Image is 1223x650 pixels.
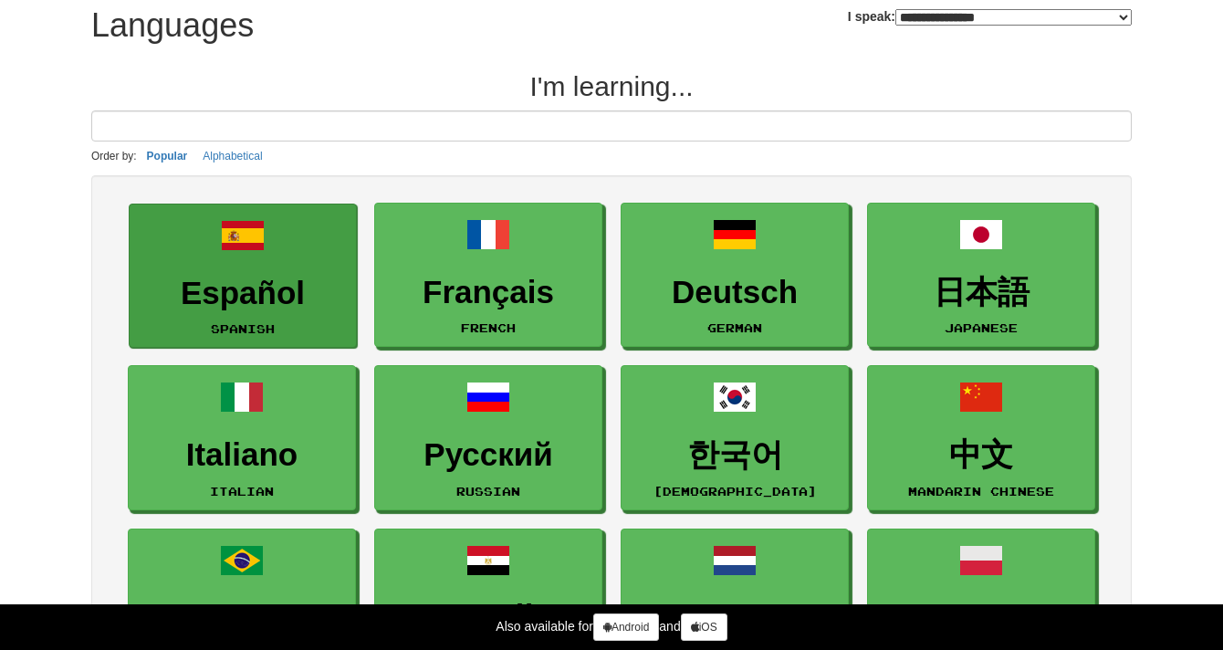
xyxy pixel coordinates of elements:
[877,275,1085,310] h3: 日本語
[621,203,849,348] a: DeutschGerman
[384,275,592,310] h3: Français
[211,322,275,335] small: Spanish
[867,203,1095,348] a: 日本語Japanese
[91,150,137,162] small: Order by:
[877,601,1085,636] h3: Polski
[895,9,1132,26] select: I speak:
[197,146,267,166] button: Alphabetical
[210,485,274,498] small: Italian
[456,485,520,498] small: Russian
[138,601,346,636] h3: Português
[631,275,839,310] h3: Deutsch
[867,365,1095,510] a: 中文Mandarin Chinese
[621,365,849,510] a: 한국어[DEMOGRAPHIC_DATA]
[877,437,1085,473] h3: 中文
[141,146,193,166] button: Popular
[374,203,602,348] a: FrançaisFrench
[138,437,346,473] h3: Italiano
[908,485,1054,498] small: Mandarin Chinese
[91,7,254,44] h1: Languages
[707,321,762,334] small: German
[945,321,1018,334] small: Japanese
[384,601,592,636] h3: العربية
[374,365,602,510] a: РусскийRussian
[384,437,592,473] h3: Русский
[681,613,727,641] a: iOS
[631,601,839,636] h3: Nederlands
[653,485,817,498] small: [DEMOGRAPHIC_DATA]
[461,321,516,334] small: French
[593,613,659,641] a: Android
[91,71,1132,101] h2: I'm learning...
[139,276,347,311] h3: Español
[128,365,356,510] a: ItalianoItalian
[631,437,839,473] h3: 한국어
[848,7,1132,26] label: I speak:
[129,204,357,349] a: EspañolSpanish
